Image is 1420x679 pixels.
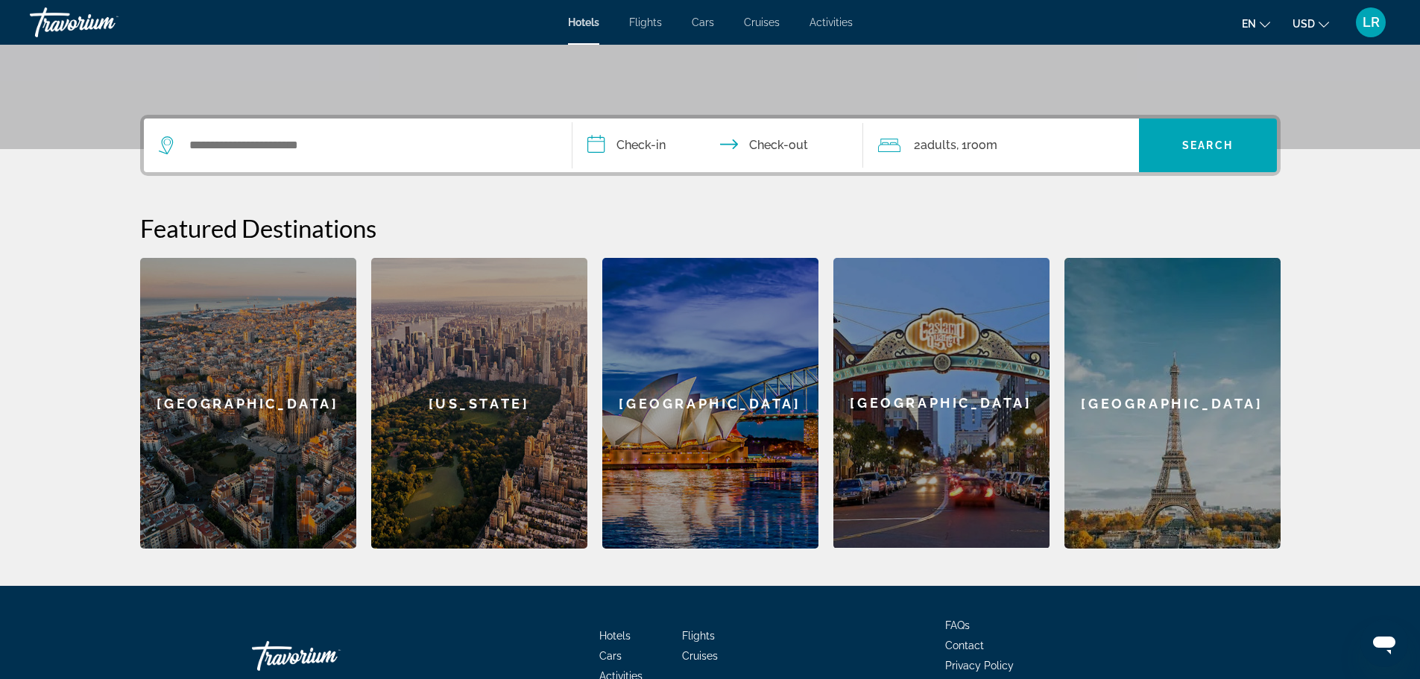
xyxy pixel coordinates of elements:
[682,630,715,642] a: Flights
[371,258,587,549] a: [US_STATE]
[914,135,956,156] span: 2
[1139,119,1277,172] button: Search
[1064,258,1281,549] a: [GEOGRAPHIC_DATA]
[682,650,718,662] a: Cruises
[1242,18,1256,30] span: en
[252,634,401,678] a: Travorium
[572,119,863,172] button: Check in and out dates
[1242,13,1270,34] button: Change language
[140,258,356,549] a: [GEOGRAPHIC_DATA]
[810,16,853,28] a: Activities
[945,660,1014,672] a: Privacy Policy
[1293,13,1329,34] button: Change currency
[945,619,970,631] a: FAQs
[30,3,179,42] a: Travorium
[568,16,599,28] a: Hotels
[833,258,1050,549] a: [GEOGRAPHIC_DATA]
[945,639,984,651] a: Contact
[599,650,622,662] a: Cars
[744,16,780,28] a: Cruises
[599,630,631,642] a: Hotels
[1351,7,1390,38] button: User Menu
[1360,619,1408,667] iframe: Button to launch messaging window
[1363,15,1380,30] span: LR
[602,258,818,549] a: [GEOGRAPHIC_DATA]
[1293,18,1315,30] span: USD
[921,138,956,152] span: Adults
[967,138,997,152] span: Room
[144,119,1277,172] div: Search widget
[629,16,662,28] a: Flights
[140,213,1281,243] h2: Featured Destinations
[692,16,714,28] a: Cars
[863,119,1139,172] button: Travelers: 2 adults, 0 children
[1182,139,1233,151] span: Search
[956,135,997,156] span: , 1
